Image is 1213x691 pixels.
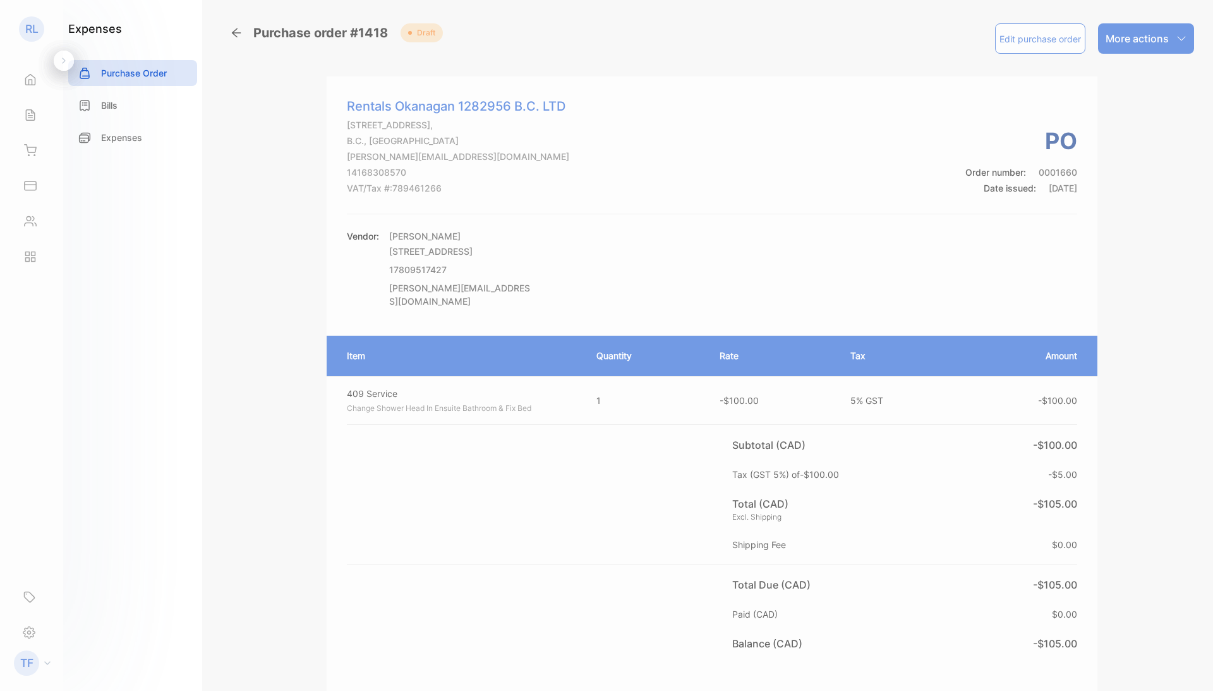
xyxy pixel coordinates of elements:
[732,636,807,651] p: Balance (CAD)
[20,655,33,671] p: TF
[850,349,943,362] p: Tax
[347,349,571,362] p: Item
[1049,183,1077,193] span: [DATE]
[732,577,816,592] p: Total Due (CAD)
[101,66,167,80] p: Purchase Order
[68,92,197,118] a: Bills
[732,538,791,551] p: Shipping Fee
[347,229,379,243] p: Vendor:
[720,349,826,362] p: Rate
[732,511,788,523] p: Excl. Shipping
[347,134,569,147] p: B.C., [GEOGRAPHIC_DATA]
[101,99,118,112] p: Bills
[732,496,788,511] p: Total (CAD)
[389,281,534,308] p: [PERSON_NAME][EMAIL_ADDRESS][DOMAIN_NAME]
[412,27,435,39] span: Draft
[68,60,197,86] a: Purchase Order
[732,437,811,453] p: Subtotal (CAD)
[347,97,569,116] p: Rentals Okanagan 1282956 B.C. LTD
[1048,469,1077,480] span: -$5.00
[1038,395,1077,406] span: -$100.00
[1033,637,1077,650] span: -$105.00
[1033,498,1077,510] span: -$105.00
[800,469,839,480] span: -$100.00
[596,349,694,362] p: Quantity
[1033,578,1077,591] span: -$105.00
[1106,31,1169,46] p: More actions
[347,166,569,179] p: 14168308570
[1098,23,1194,54] button: More actions
[68,125,197,150] a: Expenses
[720,395,759,406] span: -$100.00
[101,131,142,144] p: Expenses
[347,118,569,131] p: [STREET_ADDRESS],
[253,23,395,42] span: Purchase order #1418
[965,181,1077,195] p: Date issued:
[347,150,569,163] p: [PERSON_NAME][EMAIL_ADDRESS][DOMAIN_NAME]
[1052,539,1077,550] span: $0.00
[965,124,1077,158] h3: PO
[347,403,574,414] p: Change Shower Head In Ensuite Bathroom & Fix Bed
[732,469,800,480] span: Tax (GST 5%) of
[389,229,534,243] p: [PERSON_NAME]
[850,394,943,407] p: 5% GST
[965,166,1077,179] p: Order number:
[732,608,783,621] p: Paid (CAD)
[347,387,574,400] p: 409 Service
[25,21,39,37] p: RL
[1033,439,1077,451] span: -$100.00
[596,394,694,407] p: 1
[389,263,534,276] p: 17809517427
[969,349,1078,362] p: Amount
[1052,609,1077,620] span: $0.00
[347,181,569,195] p: VAT/Tax #: 789461266
[68,20,122,37] h1: expenses
[995,23,1085,54] button: Edit purchase order
[389,243,534,260] p: [STREET_ADDRESS]
[1039,167,1077,178] span: 0001660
